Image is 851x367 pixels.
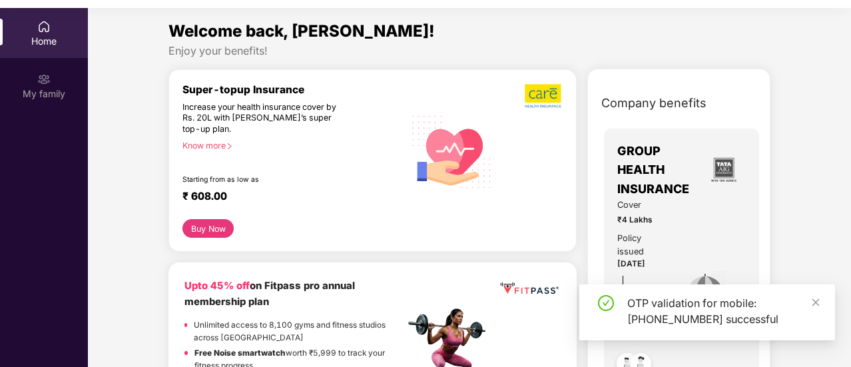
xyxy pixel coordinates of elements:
span: Welcome back, [PERSON_NAME]! [168,21,435,41]
div: Super-topup Insurance [182,83,404,96]
img: fppp.png [498,278,561,298]
span: GROUP HEALTH INSURANCE [617,142,702,198]
img: insurerLogo [706,152,742,188]
img: icon [684,270,727,314]
p: Unlimited access to 8,100 gyms and fitness studios across [GEOGRAPHIC_DATA] [194,319,404,344]
div: Starting from as low as [182,175,348,184]
button: Buy Now [182,219,234,238]
img: svg+xml;base64,PHN2ZyB3aWR0aD0iMjAiIGhlaWdodD0iMjAiIHZpZXdCb3g9IjAgMCAyMCAyMCIgZmlsbD0ibm9uZSIgeG... [37,73,51,86]
div: ₹ 608.00 [182,190,391,206]
span: [DATE] [617,259,645,268]
span: close [811,298,820,307]
div: OTP validation for mobile: [PHONE_NUMBER] successful [627,295,819,327]
strong: Free Noise smartwatch [194,348,286,358]
span: right [226,143,233,150]
img: svg+xml;base64,PHN2ZyBpZD0iSG9tZSIgeG1sbnM9Imh0dHA6Ly93d3cudzMub3JnLzIwMDAvc3ZnIiB3aWR0aD0iMjAiIG... [37,20,51,33]
div: Know more [182,141,396,150]
b: Upto 45% off [184,280,250,292]
div: Enjoy your benefits! [168,44,770,58]
img: svg+xml;base64,PHN2ZyB4bWxucz0iaHR0cDovL3d3dy53My5vcmcvMjAwMC9zdmciIHhtbG5zOnhsaW5rPSJodHRwOi8vd3... [404,103,499,199]
span: Company benefits [601,94,707,113]
b: on Fitpass pro annual membership plan [184,280,355,307]
span: check-circle [598,295,614,311]
span: ₹4 Lakhs [617,214,666,226]
div: Policy issued [617,232,666,258]
span: Cover [617,198,666,212]
img: b5dec4f62d2307b9de63beb79f102df3.png [525,83,563,109]
div: Increase your health insurance cover by Rs. 20L with [PERSON_NAME]’s super top-up plan. [182,102,347,135]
